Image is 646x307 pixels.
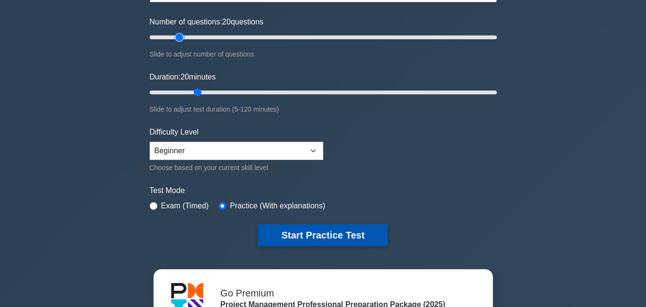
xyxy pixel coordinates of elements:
[161,200,209,212] label: Exam (Timed)
[258,224,387,246] button: Start Practice Test
[150,162,323,173] div: Choose based on your current skill level
[222,18,231,26] span: 20
[230,200,325,212] label: Practice (With explanations)
[150,126,199,138] label: Difficulty Level
[150,71,216,83] label: Duration: minutes
[150,103,497,115] div: Slide to adjust test duration (5-120 minutes)
[180,73,189,81] span: 20
[150,16,263,28] label: Number of questions: questions
[150,48,497,60] div: Slide to adjust number of questions
[150,185,497,196] label: Test Mode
